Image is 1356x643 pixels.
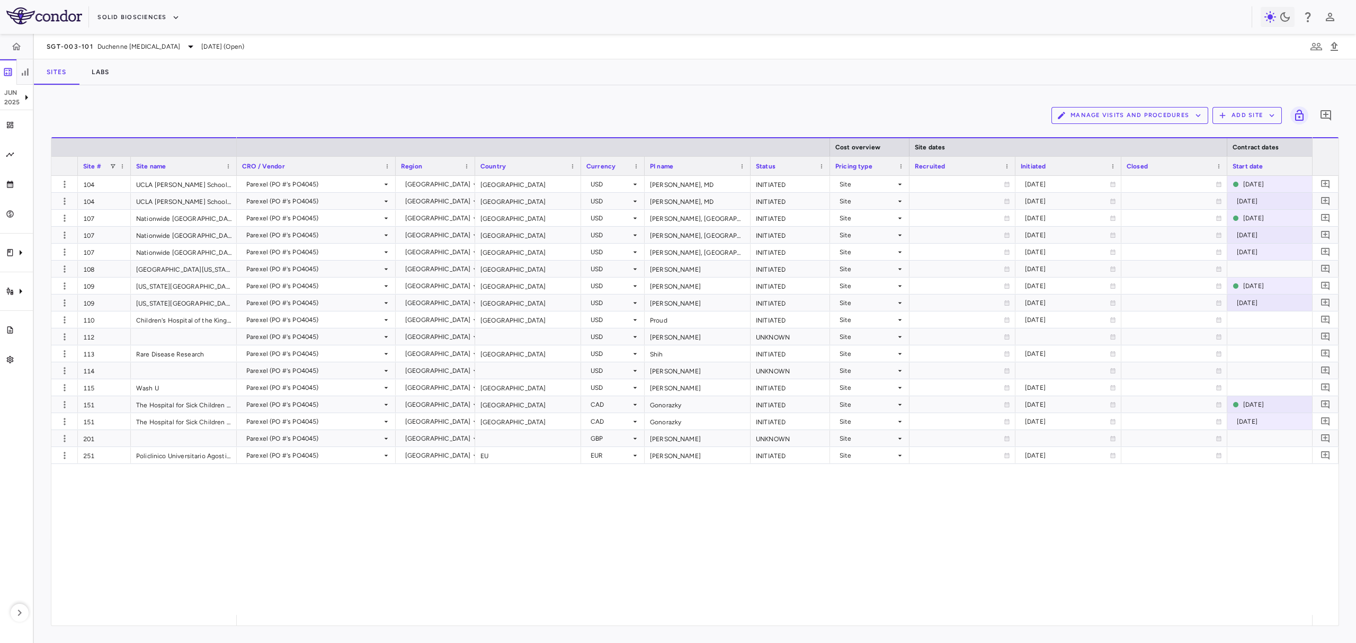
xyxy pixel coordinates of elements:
svg: Add comment [1321,315,1331,325]
svg: Add comment [1321,247,1331,257]
span: Site name [136,163,166,170]
div: USD [591,176,631,193]
div: Parexel (PO #'s PO4045) [246,430,382,447]
div: Nationwide [GEOGRAPHIC_DATA] [131,227,237,243]
div: [DATE] [1237,294,1322,311]
div: [GEOGRAPHIC_DATA] [475,396,581,413]
div: Parexel (PO #'s PO4045) [246,413,382,430]
div: [PERSON_NAME] [645,294,751,311]
div: 151 [78,396,131,413]
div: [PERSON_NAME] [645,328,751,345]
div: [GEOGRAPHIC_DATA] [475,345,581,362]
div: Parexel (PO #'s PO4045) [246,311,382,328]
div: Shih [645,345,751,362]
div: 201 [78,430,131,446]
span: CRO / Vendor [242,163,285,170]
div: [GEOGRAPHIC_DATA] [475,311,581,328]
div: Wash U [131,379,237,396]
div: Nationwide [GEOGRAPHIC_DATA] [131,210,237,226]
button: Add comment [1318,363,1333,378]
div: Gonorazky [645,396,751,413]
span: Country [480,163,506,170]
div: [DATE] [1237,193,1322,210]
div: Gonorazky [645,413,751,430]
div: [GEOGRAPHIC_DATA] [475,176,581,192]
div: [GEOGRAPHIC_DATA] [475,227,581,243]
div: [DATE] [1025,278,1110,294]
div: Proud [645,311,751,328]
div: [PERSON_NAME] [645,362,751,379]
span: This is the current site contract. [1233,278,1328,293]
div: [US_STATE][GEOGRAPHIC_DATA] [131,278,237,294]
div: [DATE] [1025,176,1110,193]
div: [PERSON_NAME] [645,278,751,294]
div: [DATE] [1243,396,1322,413]
span: Start date [1233,163,1263,170]
div: [DATE] [1025,345,1110,362]
button: Add comment [1318,380,1333,395]
div: Parexel (PO #'s PO4045) [246,193,382,210]
div: [GEOGRAPHIC_DATA] [405,176,471,193]
div: Site [840,379,896,396]
span: Duchenne [MEDICAL_DATA] [97,42,180,51]
svg: Add comment [1321,179,1331,189]
span: [DATE] (Open) [201,42,244,51]
svg: Add comment [1321,416,1331,426]
div: 109 [78,278,131,294]
div: USD [591,379,631,396]
div: [DATE] [1025,193,1110,210]
div: INITIATED [751,447,830,463]
svg: Add comment [1321,399,1331,409]
div: 107 [78,210,131,226]
span: Recruited [915,163,945,170]
div: INITIATED [751,413,830,430]
span: This is the current site contract. [1233,210,1328,226]
div: UCLA [PERSON_NAME] School Of Medicine - Neurology [131,176,237,192]
div: CAD [591,413,631,430]
div: [GEOGRAPHIC_DATA] [475,294,581,311]
span: PI name [650,163,673,170]
div: USD [591,311,631,328]
div: [GEOGRAPHIC_DATA] [405,379,471,396]
svg: Add comment [1321,332,1331,342]
div: USD [591,261,631,278]
div: Parexel (PO #'s PO4045) [246,362,382,379]
div: EUR [591,447,631,464]
svg: Add comment [1319,109,1332,122]
div: INITIATED [751,278,830,294]
div: USD [591,294,631,311]
div: Site [840,413,896,430]
div: [GEOGRAPHIC_DATA] [405,311,471,328]
div: [GEOGRAPHIC_DATA] [405,345,471,362]
button: Add comment [1317,106,1335,124]
span: Pricing type [835,163,872,170]
svg: Add comment [1321,196,1331,206]
div: [GEOGRAPHIC_DATA] [475,278,581,294]
div: [GEOGRAPHIC_DATA] [405,294,471,311]
img: logo-full-SnFGN8VE.png [6,7,82,24]
div: [GEOGRAPHIC_DATA] [405,278,471,294]
div: [DATE] [1237,227,1322,244]
div: Parexel (PO #'s PO4045) [246,379,382,396]
div: 110 [78,311,131,328]
span: Cost overview [835,144,880,151]
div: Parexel (PO #'s PO4045) [246,396,382,413]
div: INITIATED [751,244,830,260]
div: [GEOGRAPHIC_DATA][US_STATE], [PERSON_NAME] Health [131,261,237,277]
div: [PERSON_NAME], MD [645,193,751,209]
button: Add comment [1318,211,1333,225]
div: [PERSON_NAME], [GEOGRAPHIC_DATA] [645,227,751,243]
svg: Add comment [1321,365,1331,376]
div: USD [591,227,631,244]
div: USD [591,328,631,345]
div: Parexel (PO #'s PO4045) [246,210,382,227]
div: Parexel (PO #'s PO4045) [246,176,382,193]
button: Add comment [1318,431,1333,445]
button: Add comment [1318,194,1333,208]
div: [PERSON_NAME] [645,430,751,446]
div: [DATE] [1025,294,1110,311]
div: [GEOGRAPHIC_DATA] [405,210,471,227]
div: [GEOGRAPHIC_DATA] [405,244,471,261]
div: Parexel (PO #'s PO4045) [246,244,382,261]
span: Status [756,163,775,170]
